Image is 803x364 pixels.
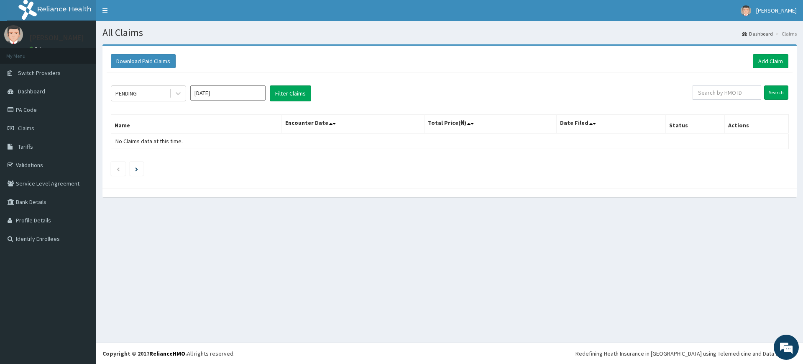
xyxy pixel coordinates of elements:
[424,114,556,134] th: Total Price(₦)
[111,114,282,134] th: Name
[575,349,797,358] div: Redefining Heath Insurance in [GEOGRAPHIC_DATA] using Telemedicine and Data Science!
[556,114,665,134] th: Date Filed
[774,30,797,37] li: Claims
[115,89,137,98] div: PENDING
[29,46,49,52] a: Online
[102,350,187,357] strong: Copyright © 2017 .
[4,25,23,44] img: User Image
[742,30,773,37] a: Dashboard
[270,85,311,101] button: Filter Claims
[135,165,138,173] a: Next page
[18,69,61,77] span: Switch Providers
[281,114,424,134] th: Encounter Date
[111,54,176,68] button: Download Paid Claims
[190,85,266,101] input: Select Month and Year
[102,27,797,38] h1: All Claims
[756,7,797,14] span: [PERSON_NAME]
[753,54,788,68] a: Add Claim
[665,114,724,134] th: Status
[764,85,788,100] input: Search
[115,137,183,145] span: No Claims data at this time.
[693,85,761,100] input: Search by HMO ID
[96,343,803,364] footer: All rights reserved.
[116,165,120,173] a: Previous page
[149,350,185,357] a: RelianceHMO
[29,34,84,41] p: [PERSON_NAME]
[741,5,751,16] img: User Image
[18,143,33,150] span: Tariffs
[18,124,34,132] span: Claims
[724,114,788,134] th: Actions
[18,88,45,95] span: Dashboard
